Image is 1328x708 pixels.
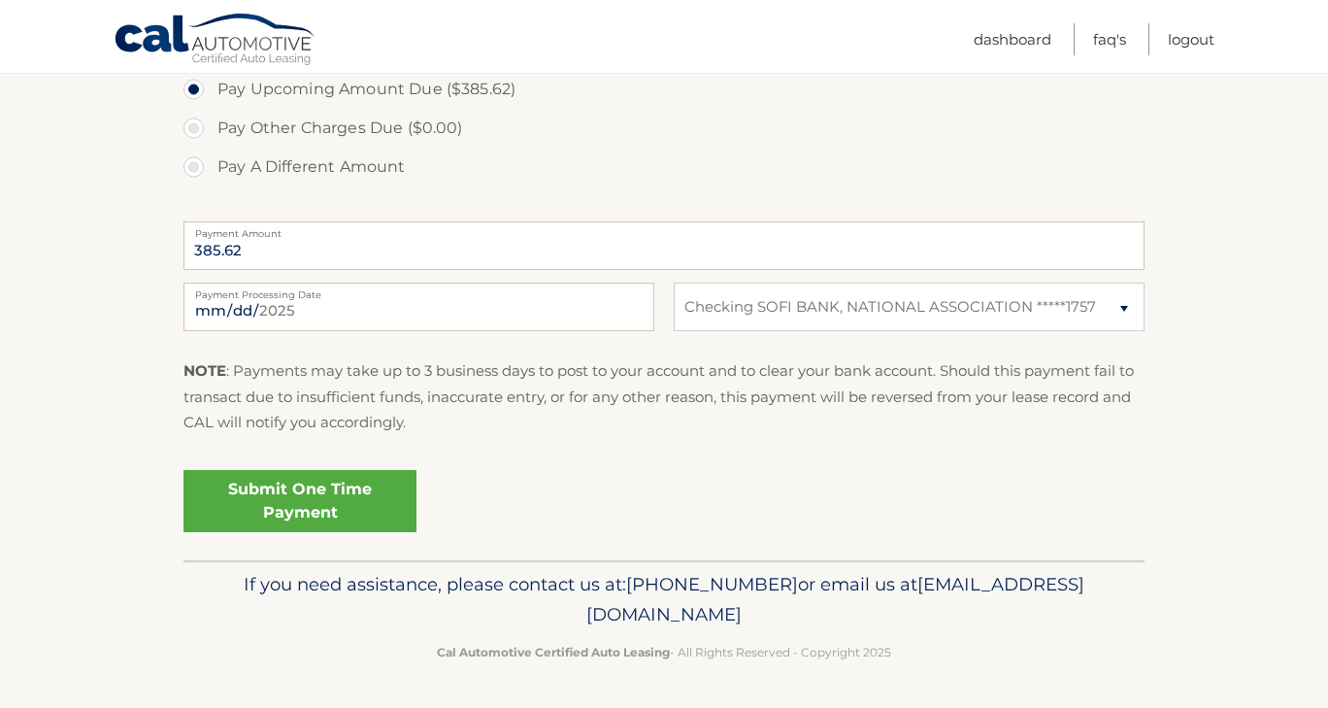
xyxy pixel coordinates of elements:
[183,358,1145,435] p: : Payments may take up to 3 business days to post to your account and to clear your bank account....
[183,361,226,380] strong: NOTE
[114,13,317,69] a: Cal Automotive
[183,221,1145,237] label: Payment Amount
[1168,23,1214,55] a: Logout
[183,470,416,532] a: Submit One Time Payment
[196,642,1132,662] p: - All Rights Reserved - Copyright 2025
[183,148,1145,186] label: Pay A Different Amount
[437,645,670,659] strong: Cal Automotive Certified Auto Leasing
[183,283,654,298] label: Payment Processing Date
[1093,23,1126,55] a: FAQ's
[183,70,1145,109] label: Pay Upcoming Amount Due ($385.62)
[626,573,798,595] span: [PHONE_NUMBER]
[196,569,1132,631] p: If you need assistance, please contact us at: or email us at
[183,283,654,331] input: Payment Date
[183,109,1145,148] label: Pay Other Charges Due ($0.00)
[183,221,1145,270] input: Payment Amount
[974,23,1051,55] a: Dashboard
